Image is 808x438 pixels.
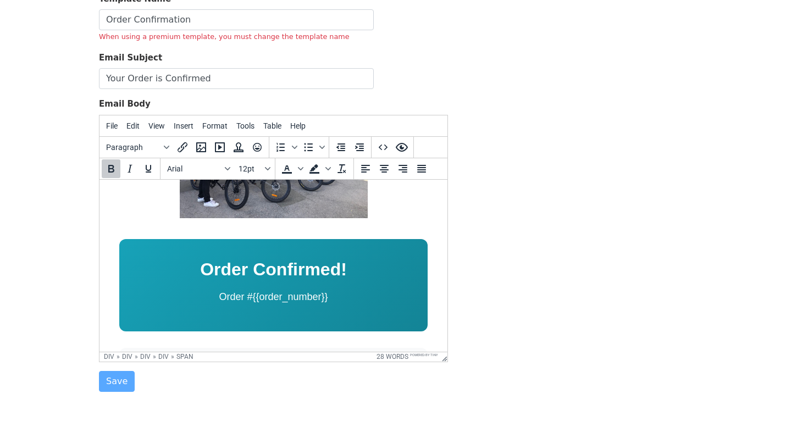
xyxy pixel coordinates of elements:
[350,138,369,157] button: Increase indent
[331,138,350,157] button: Decrease indent
[263,121,281,130] span: Table
[290,121,306,130] span: Help
[122,353,132,361] div: div
[412,159,431,178] button: Justify
[375,159,394,178] button: Align center
[248,138,267,157] button: Emoticons
[236,121,254,130] span: Tools
[140,353,151,361] div: div
[135,353,138,361] div: »
[99,371,135,392] input: Save
[120,159,139,178] button: Italic
[126,121,140,130] span: Edit
[211,138,229,157] button: Insert/edit media
[239,164,263,173] span: 12pt
[173,138,192,157] button: Insert/edit link
[410,353,438,357] a: Powered by Tiny
[99,180,447,352] iframe: Rich Text Area. Press ALT-0 for help.
[139,159,158,178] button: Underline
[167,164,221,173] span: Arial
[148,121,165,130] span: View
[305,159,333,178] div: Background color
[192,138,211,157] button: Insert/edit image
[102,138,173,157] button: Blocks
[99,32,350,41] small: When using a premium template, you must change the template name
[299,138,326,157] div: Bullet list
[753,385,808,438] iframe: Chat Widget
[99,52,162,64] label: Email Subject
[163,159,234,178] button: Fonts
[753,385,808,438] div: Widget de chat
[171,353,174,361] div: »
[374,138,392,157] button: Source code
[272,138,299,157] div: Numbered list
[377,353,408,361] button: 28 words
[333,159,351,178] button: Clear formatting
[438,352,447,362] div: Resize
[174,121,193,130] span: Insert
[104,353,114,361] div: div
[117,353,120,361] div: »
[356,159,375,178] button: Align left
[202,121,228,130] span: Format
[234,159,273,178] button: Font sizes
[153,353,156,361] div: »
[278,159,305,178] div: Text color
[229,138,248,157] button: Insert template
[394,159,412,178] button: Align right
[102,159,120,178] button: Bold
[176,353,193,361] div: span
[99,98,151,110] label: Email Body
[158,353,169,361] div: div
[106,143,160,152] span: Paragraph
[106,121,118,130] span: File
[392,138,411,157] button: Preview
